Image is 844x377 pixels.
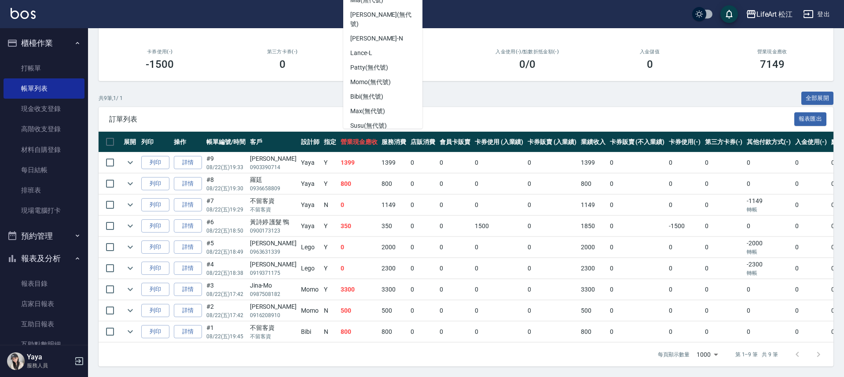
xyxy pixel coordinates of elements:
[206,333,246,340] p: 08/22 (五) 19:45
[204,322,248,342] td: #1
[141,198,169,212] button: 列印
[27,362,72,370] p: 服務人員
[794,112,827,126] button: 報表匯出
[437,216,473,237] td: 0
[174,219,202,233] a: 詳情
[141,262,169,275] button: 列印
[204,237,248,258] td: #5
[794,115,827,123] a: 報表匯出
[667,322,703,342] td: 0
[379,279,408,300] td: 3300
[322,300,338,321] td: N
[174,198,202,212] a: 詳情
[703,152,745,173] td: 0
[525,258,579,279] td: 0
[250,323,297,333] div: 不留客資
[338,195,380,215] td: 0
[525,322,579,342] td: 0
[747,206,791,214] p: 轉帳
[745,279,793,300] td: 0
[299,322,322,342] td: Bibi
[11,8,36,19] img: Logo
[206,311,246,319] p: 08/22 (五) 17:42
[299,174,322,194] td: Yaya
[473,152,526,173] td: 0
[338,132,380,152] th: 營業現金應收
[793,300,829,321] td: 0
[437,279,473,300] td: 0
[437,258,473,279] td: 0
[608,300,667,321] td: 0
[250,163,297,171] p: 0903390714
[338,258,380,279] td: 0
[4,247,84,270] button: 報表及分析
[473,237,526,258] td: 0
[124,240,137,254] button: expand row
[473,322,526,342] td: 0
[525,152,579,173] td: 0
[408,258,437,279] td: 0
[379,237,408,258] td: 2000
[745,132,793,152] th: 其他付款方式(-)
[141,156,169,170] button: 列印
[747,248,791,256] p: 轉帳
[379,195,408,215] td: 1149
[793,279,829,300] td: 0
[206,269,246,277] p: 08/22 (五) 18:38
[408,237,437,258] td: 0
[579,152,608,173] td: 1399
[745,300,793,321] td: 0
[745,174,793,194] td: 0
[322,258,338,279] td: Y
[742,5,796,23] button: LifeArt 松江
[477,49,578,55] h2: 入金使用(-) /點數折抵金額(-)
[667,237,703,258] td: 0
[525,195,579,215] td: 0
[250,248,297,256] p: 0963631339
[124,283,137,296] button: expand row
[473,132,526,152] th: 卡券使用 (入業績)
[350,10,415,29] span: [PERSON_NAME] (無代號)
[204,300,248,321] td: #2
[747,269,791,277] p: 轉帳
[745,322,793,342] td: 0
[667,258,703,279] td: 0
[141,177,169,191] button: 列印
[299,279,322,300] td: Momo
[350,121,387,130] span: Susu (無代號)
[760,58,785,70] h3: 7149
[379,258,408,279] td: 2300
[519,58,536,70] h3: 0 /0
[667,216,703,237] td: -1500
[124,304,137,317] button: expand row
[338,322,380,342] td: 800
[735,351,778,359] p: 第 1–9 筆 共 9 筆
[204,174,248,194] td: #8
[338,237,380,258] td: 0
[299,300,322,321] td: Momo
[206,185,246,192] p: 08/22 (五) 19:30
[250,302,297,311] div: [PERSON_NAME]
[139,132,172,152] th: 列印
[703,195,745,215] td: 0
[608,174,667,194] td: 0
[608,195,667,215] td: 0
[174,283,202,296] a: 詳情
[279,58,286,70] h3: 0
[4,274,84,294] a: 報表目錄
[338,152,380,173] td: 1399
[206,290,246,298] p: 08/22 (五) 17:42
[703,216,745,237] td: 0
[322,216,338,237] td: Y
[408,174,437,194] td: 0
[204,152,248,173] td: #9
[204,132,248,152] th: 帳單編號/時間
[667,279,703,300] td: 0
[4,180,84,200] a: 排班表
[322,132,338,152] th: 指定
[408,300,437,321] td: 0
[793,237,829,258] td: 0
[579,132,608,152] th: 業績收入
[525,216,579,237] td: 0
[322,322,338,342] td: N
